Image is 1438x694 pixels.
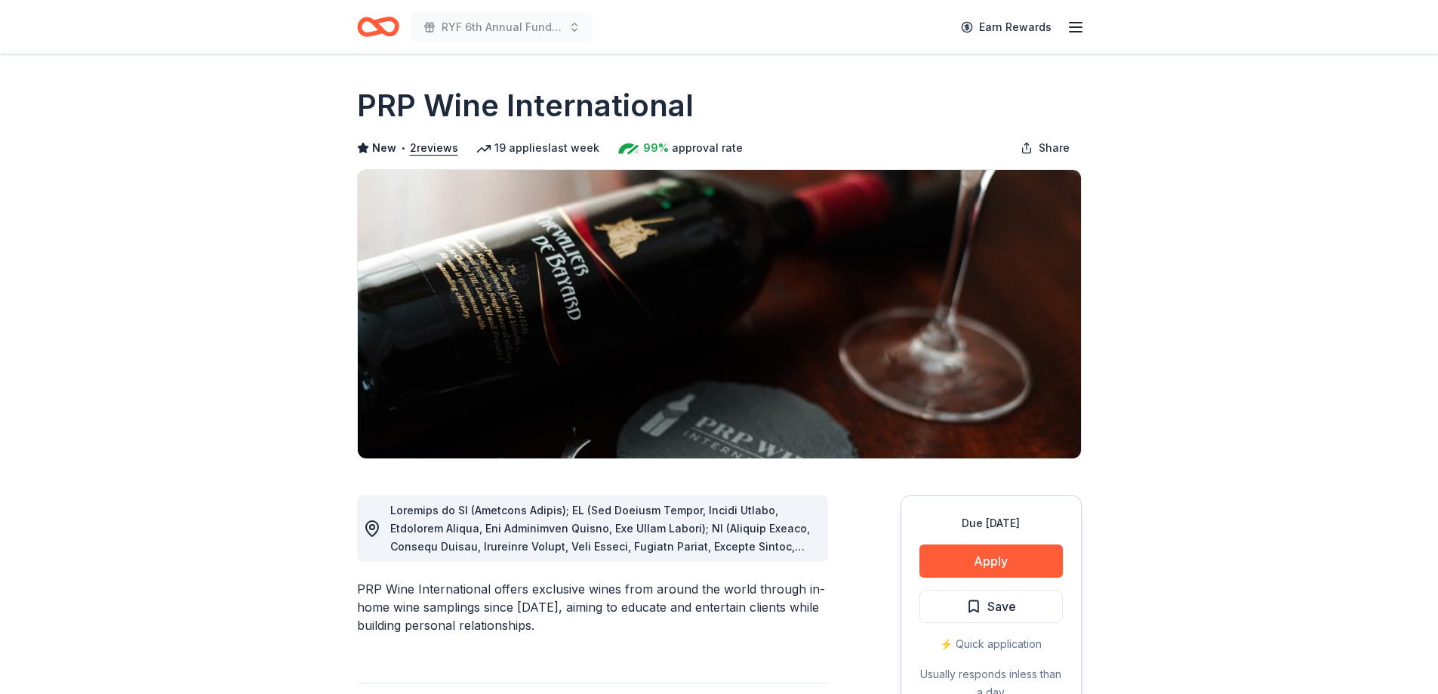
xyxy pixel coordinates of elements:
span: Save [987,597,1016,616]
button: Share [1008,133,1082,163]
span: • [400,142,405,154]
h1: PRP Wine International [357,85,694,127]
button: 2reviews [410,139,458,157]
a: Home [357,9,399,45]
div: Due [DATE] [919,514,1063,532]
button: RYF 6th Annual Fundraiser Gala - Lights, Camera, Auction! [411,12,593,42]
button: Apply [919,544,1063,578]
button: Save [919,590,1063,623]
span: Share [1039,139,1070,157]
div: ⚡️ Quick application [919,635,1063,653]
div: 19 applies last week [476,139,599,157]
span: 99% [643,139,669,157]
span: approval rate [672,139,743,157]
img: Image for PRP Wine International [358,170,1081,458]
div: PRP Wine International offers exclusive wines from around the world through in-home wine sampling... [357,580,828,634]
span: RYF 6th Annual Fundraiser Gala - Lights, Camera, Auction! [442,18,562,36]
a: Earn Rewards [952,14,1061,41]
span: New [372,139,396,157]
